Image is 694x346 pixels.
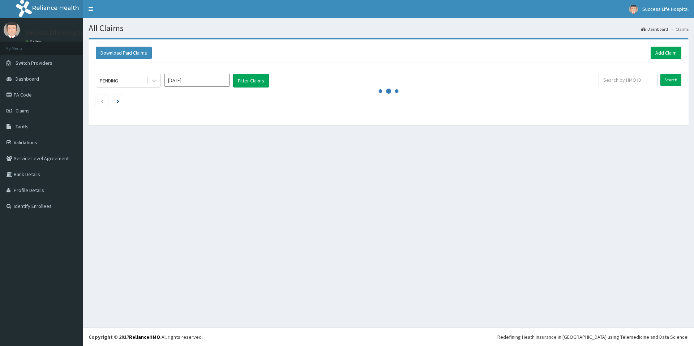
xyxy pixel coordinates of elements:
button: Download Paid Claims [96,47,152,59]
span: Switch Providers [16,60,52,66]
div: Redefining Heath Insurance in [GEOGRAPHIC_DATA] using Telemedicine and Data Science! [497,333,689,341]
span: Tariffs [16,123,29,130]
span: Success Life Hospital [642,6,689,12]
input: Select Month and Year [164,74,230,87]
input: Search [660,74,681,86]
a: Dashboard [641,26,668,32]
div: PENDING [100,77,118,84]
strong: Copyright © 2017 . [89,334,162,340]
svg: audio-loading [378,80,399,102]
img: User Image [629,5,638,14]
h1: All Claims [89,24,689,33]
a: Next page [117,98,119,104]
footer: All rights reserved. [83,328,694,346]
button: Filter Claims [233,74,269,87]
a: Previous page [100,98,104,104]
p: Success Life Hospital [25,29,86,36]
span: Claims [16,107,30,114]
li: Claims [669,26,689,32]
input: Search by HMO ID [599,74,658,86]
a: Online [25,39,43,44]
a: RelianceHMO [129,334,160,340]
span: Dashboard [16,76,39,82]
a: Add Claim [651,47,681,59]
img: User Image [4,22,20,38]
